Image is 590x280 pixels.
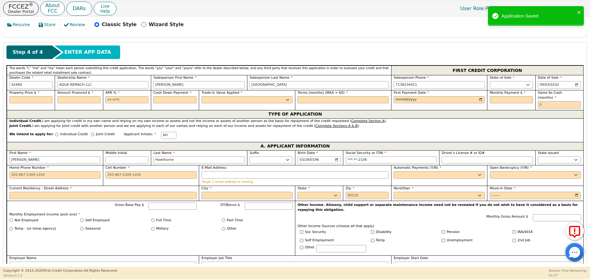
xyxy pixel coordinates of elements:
[297,91,344,95] span: Terms (months) (MAX = 60)
[454,2,510,14] a: User Role:Primary
[512,4,587,13] button: 4248A:[PERSON_NAME]
[10,186,72,190] span: Current Residency - Street Address
[538,151,559,155] span: State Issued
[394,256,428,260] span: Employer Start Date
[14,226,56,231] label: Temp - (or temp agency)
[96,132,115,137] p: Joint Credit
[376,238,385,243] label: Temp
[105,96,148,104] input: xx.xx%
[156,218,171,223] label: Full Time
[297,186,310,190] span: State
[10,91,40,95] span: Property Price $
[8,3,34,10] p: FCCEZ
[454,2,510,14] p: Primary
[371,230,374,234] input: Y/N
[227,218,243,223] label: Part Time
[3,20,35,30] button: Resume
[538,101,581,108] input: 0
[10,119,581,124] div: I am applying for credit in my own name and relying on my own income or assets and not the income...
[10,166,49,170] span: Home Phone Number
[10,151,31,155] span: First Name
[85,218,110,223] label: Self Employed
[394,81,485,89] input: 303-867-5309 x104
[300,239,303,242] input: Y/N
[45,3,60,8] p: About
[153,91,191,95] span: Cash Down Payment
[490,76,515,80] span: State of Sale
[202,186,211,190] span: City
[315,124,357,128] u: Complete Sections A & B
[538,81,581,89] input: YYYY-MM-DD
[13,22,30,28] span: Resume
[40,1,65,16] button: AboutFCC
[202,256,232,260] span: Employer Job Title
[490,91,526,95] span: Monthly Payment $
[346,156,437,164] input: 000-00-0000
[115,203,144,207] span: Gross Base Pay $
[8,10,34,14] p: Dealer Portal
[202,91,242,95] span: Trade-in Value Applied
[447,238,473,243] label: Unemployment
[351,119,384,123] u: Complete Section A
[268,110,322,118] span: TYPE OF APPLICATION
[442,151,485,155] span: Driver’s License # or ID#
[153,76,196,80] span: Salesperson First Name
[490,166,532,170] span: Open Bankruptcy (Y/N)
[124,132,156,136] span: Applicant Initials:
[346,186,354,190] span: Zip
[94,2,116,15] button: LiveHelp
[34,20,60,30] button: Store
[3,2,39,15] button: FCCEZ®Dealer Portal
[10,124,32,128] strong: Joint Credit.
[371,239,374,242] input: Y/N
[45,9,60,14] p: FCC
[297,156,340,164] input: YYYY-MM-DD
[66,2,92,16] button: DARs
[513,239,516,242] input: Y/N
[60,132,88,137] p: Individual Credit
[538,76,562,80] span: Date of Sale
[442,239,445,242] input: Y/N
[376,230,391,235] label: Disability
[513,230,516,234] input: Y/N
[153,151,175,155] span: Last Name
[10,124,581,129] div: I am applying for joint credit with another person and we are applying in each of our names and r...
[10,256,37,260] span: Employer Name
[29,2,33,7] sup: ®
[14,218,38,223] label: Not Employed
[10,119,42,123] strong: Individual Credit.
[7,65,391,75] div: The words "I," "me" and "my" mean each person submitting this credit application. The words "you"...
[502,13,575,20] div: Application Saved
[447,230,460,235] label: Pension
[70,22,85,28] span: Review
[394,262,581,269] input: YYYY-MM-DD
[10,171,101,179] input: 303-867-5309 x104
[105,91,120,95] span: APR %
[202,166,226,170] span: E-Mail Address
[100,9,110,14] span: Help
[100,4,110,9] span: Live
[517,238,530,243] label: 2nd Job
[460,6,485,11] span: User Role :
[394,166,441,170] span: Automatic Payments (Y/N)
[202,180,388,183] p: Buyer 1 email address is missing.
[57,76,90,80] span: Dealership Name
[490,186,516,190] span: Move-in Date
[250,151,259,155] span: Suffix
[490,192,581,199] input: YYYY-MM-DD
[149,21,184,28] p: Wizard Style
[84,269,118,273] span: All Rights Reserved.
[346,151,386,155] span: Social Security or ITIN
[10,212,293,217] p: Monthly Employment Income (pick one)
[10,132,54,142] span: We intend to apply for:
[105,171,197,179] input: 303-867-5309 x104
[64,49,111,56] span: ENTER APP DATA
[305,230,326,235] label: Soc Security
[57,91,93,95] span: Amount Financed $
[394,76,429,80] span: Salesperson Phone
[102,21,137,28] p: Classic Style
